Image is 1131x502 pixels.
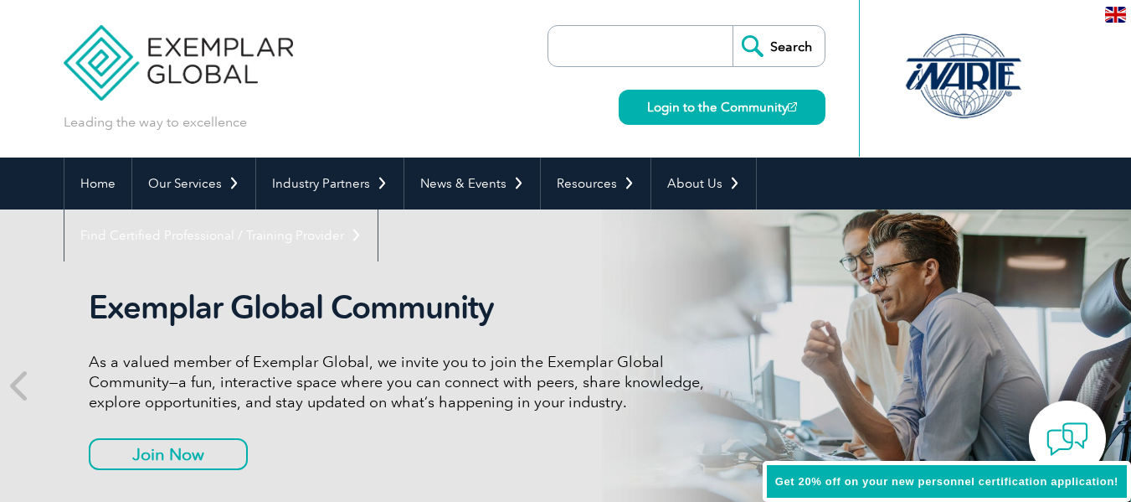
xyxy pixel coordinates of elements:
[619,90,825,125] a: Login to the Community
[89,288,717,327] h2: Exemplar Global Community
[64,113,247,132] p: Leading the way to excellence
[651,158,756,210] a: About Us
[1046,418,1088,460] img: contact-chat.png
[132,158,255,210] a: Our Services
[775,475,1118,488] span: Get 20% off on your new personnel certification application!
[788,102,797,111] img: open_square.png
[64,210,378,261] a: Find Certified Professional / Training Provider
[89,438,248,470] a: Join Now
[256,158,404,210] a: Industry Partners
[1105,7,1126,23] img: en
[733,26,825,66] input: Search
[64,158,131,210] a: Home
[404,158,540,210] a: News & Events
[541,158,650,210] a: Resources
[89,352,717,412] p: As a valued member of Exemplar Global, we invite you to join the Exemplar Global Community—a fun,...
